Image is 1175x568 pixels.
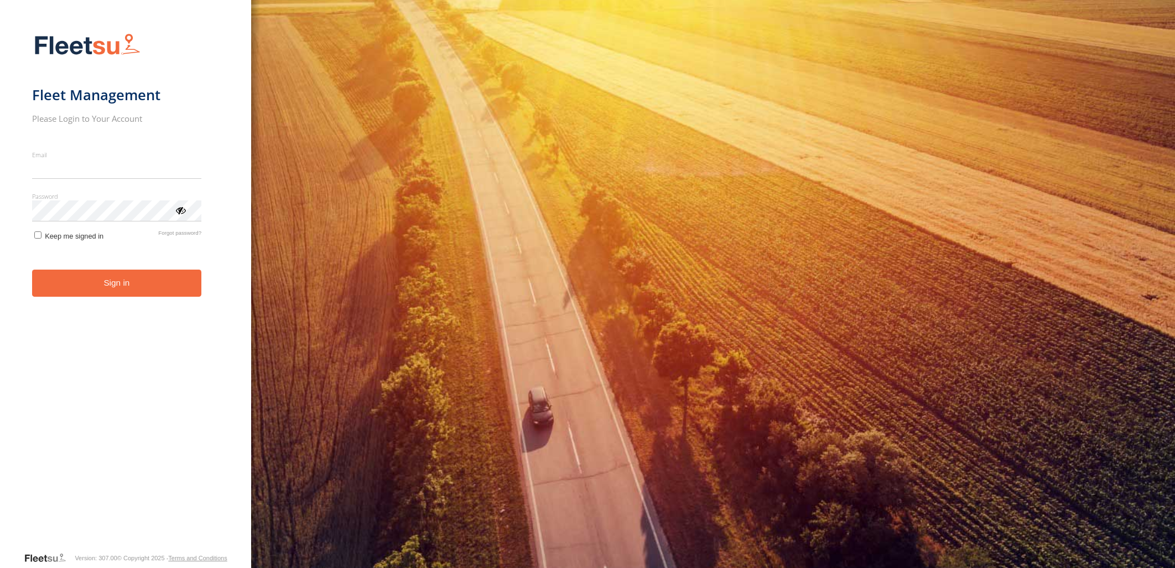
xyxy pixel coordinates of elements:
a: Forgot password? [158,230,201,240]
span: Keep me signed in [45,232,103,240]
div: ViewPassword [175,204,186,215]
div: Version: 307.00 [75,555,117,561]
div: © Copyright 2025 - [117,555,227,561]
label: Password [32,192,202,200]
a: Visit our Website [24,552,75,564]
h1: Fleet Management [32,86,202,104]
button: Sign in [32,270,202,297]
form: main [32,27,220,551]
img: Fleetsu [32,31,143,59]
input: Keep me signed in [34,231,41,239]
h2: Please Login to Your Account [32,113,202,124]
a: Terms and Conditions [168,555,227,561]
label: Email [32,151,202,159]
